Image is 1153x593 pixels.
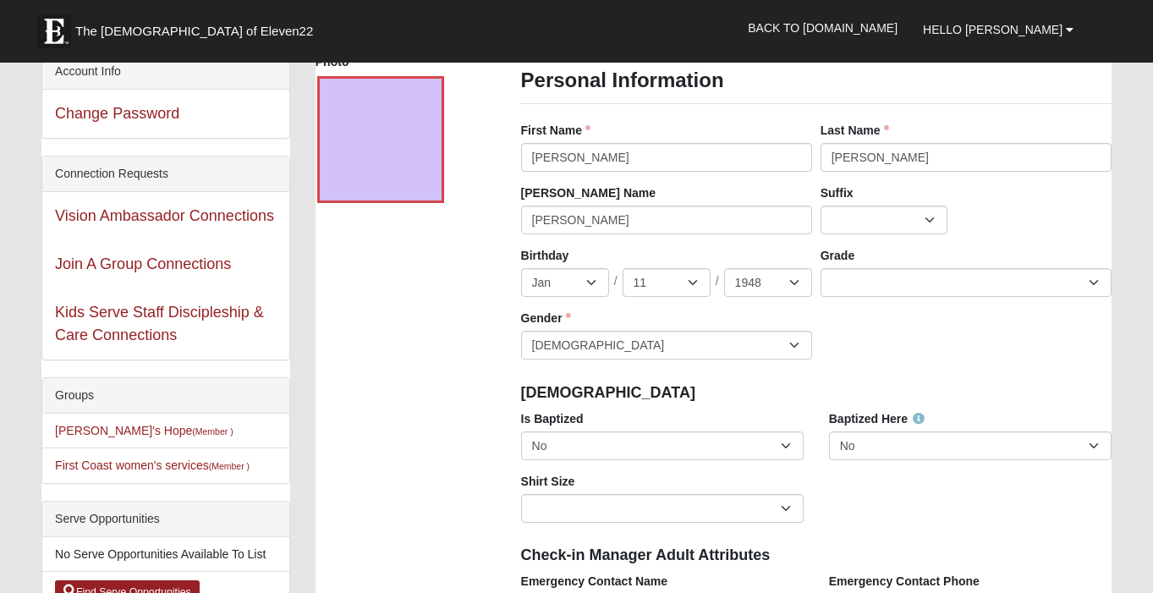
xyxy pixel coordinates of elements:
[75,23,313,40] span: The [DEMOGRAPHIC_DATA] of Eleven22
[716,272,719,291] span: /
[42,156,289,192] div: Connection Requests
[42,537,289,572] li: No Serve Opportunities Available To List
[521,310,571,327] label: Gender
[55,207,274,224] a: Vision Ambassador Connections
[209,461,250,471] small: (Member )
[521,573,668,590] label: Emergency Contact Name
[521,410,584,427] label: Is Baptized
[55,304,264,343] a: Kids Serve Staff Discipleship & Care Connections
[521,247,569,264] label: Birthday
[55,424,233,437] a: [PERSON_NAME]'s Hope(Member )
[521,546,1112,565] h4: Check-in Manager Adult Attributes
[42,502,289,537] div: Serve Opportunities
[821,247,854,264] label: Grade
[521,69,1112,93] h3: Personal Information
[735,7,910,49] a: Back to [DOMAIN_NAME]
[521,184,656,201] label: [PERSON_NAME] Name
[829,573,980,590] label: Emergency Contact Phone
[55,458,250,472] a: First Coast women's services(Member )
[821,184,854,201] label: Suffix
[192,426,233,437] small: (Member )
[614,272,618,291] span: /
[910,8,1086,51] a: Hello [PERSON_NAME]
[55,255,231,272] a: Join A Group Connections
[521,384,1112,403] h4: [DEMOGRAPHIC_DATA]
[42,54,289,90] div: Account Info
[55,105,179,122] a: Change Password
[829,410,925,427] label: Baptized Here
[521,122,590,139] label: First Name
[37,14,71,48] img: Eleven22 logo
[29,6,367,48] a: The [DEMOGRAPHIC_DATA] of Eleven22
[42,378,289,414] div: Groups
[521,473,575,490] label: Shirt Size
[821,122,889,139] label: Last Name
[923,23,1062,36] span: Hello [PERSON_NAME]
